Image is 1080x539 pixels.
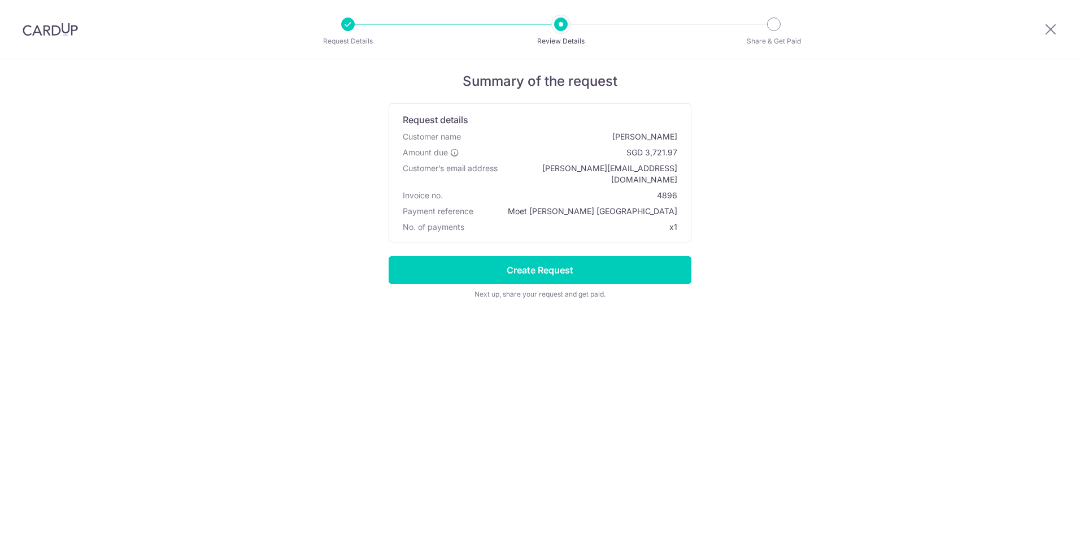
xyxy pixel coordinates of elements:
[464,147,677,158] span: SGD 3,721.97
[403,147,459,158] label: Amount due
[389,289,691,300] div: Next up, share your request and get paid.
[732,36,816,47] p: Share & Get Paid
[519,36,603,47] p: Review Details
[478,206,677,217] span: Moet [PERSON_NAME] [GEOGRAPHIC_DATA]
[669,222,677,232] span: x1
[403,163,498,185] span: Customer’s email address
[465,131,677,142] span: [PERSON_NAME]
[403,113,468,127] span: Request details
[447,190,677,201] span: 4896
[403,131,461,142] span: Customer name
[403,221,464,233] span: No. of payments
[389,256,691,284] input: Create Request
[502,163,677,185] span: [PERSON_NAME][EMAIL_ADDRESS][DOMAIN_NAME]
[306,36,390,47] p: Request Details
[403,206,473,217] span: Payment reference
[23,23,78,36] img: CardUp
[403,190,443,201] span: Invoice no.
[389,73,691,90] h5: Summary of the request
